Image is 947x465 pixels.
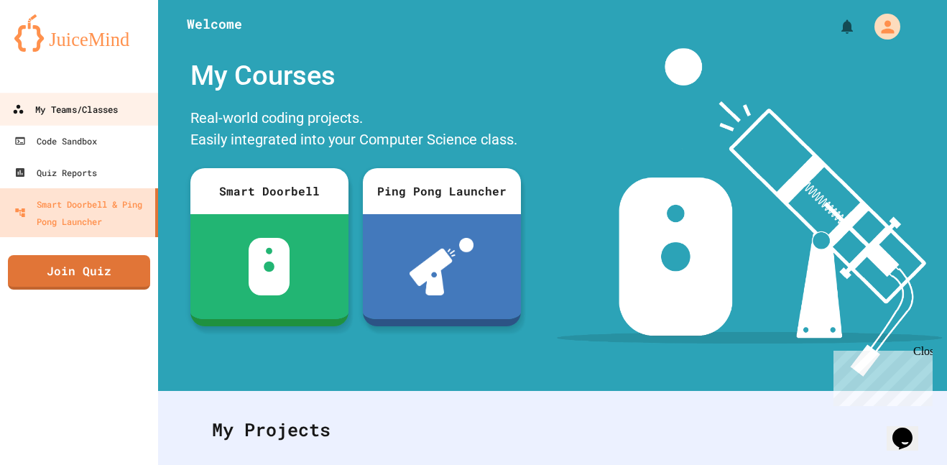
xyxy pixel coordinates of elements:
div: Smart Doorbell & Ping Pong Launcher [14,195,149,230]
div: My Teams/Classes [12,101,118,119]
div: My Notifications [812,14,859,39]
img: banner-image-my-projects.png [557,48,942,377]
img: sdb-white.svg [249,238,290,295]
div: Code Sandbox [14,132,97,149]
a: Join Quiz [8,255,150,290]
div: Chat with us now!Close [6,6,99,91]
div: Real-world coding projects. Easily integrated into your Computer Science class. [183,103,528,157]
div: Smart Doorbell [190,168,348,214]
iframe: chat widget [887,408,933,451]
iframe: chat widget [828,345,933,406]
div: Quiz Reports [14,164,97,181]
div: Ping Pong Launcher [363,168,521,214]
img: logo-orange.svg [14,14,144,52]
div: My Account [859,10,904,43]
img: ppl-with-ball.png [410,238,473,295]
div: My Projects [198,402,907,458]
div: My Courses [183,48,528,103]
